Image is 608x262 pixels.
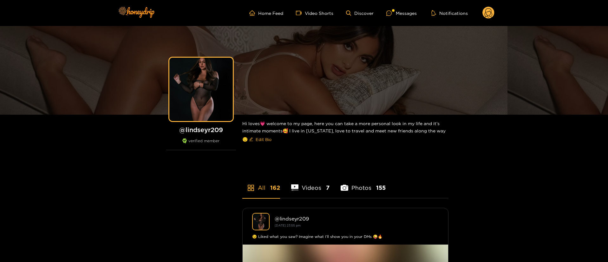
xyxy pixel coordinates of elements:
button: Notifications [429,10,470,16]
button: editEdit Bio [248,134,273,144]
a: Discover [346,10,374,16]
a: Home Feed [249,10,283,16]
span: appstore [247,184,255,192]
span: home [249,10,258,16]
h1: @ lindseyr209 [166,126,236,134]
div: @ lindseyr209 [275,216,439,221]
span: 7 [326,184,330,192]
li: Photos [341,169,386,198]
small: [DATE] 23:55 pm [275,224,301,227]
div: 😉 Liked what you saw? Imagine what I’ll show you in your DMs 😜🔥 [252,233,439,240]
img: lindseyr209 [252,213,270,230]
div: verified member [166,138,236,150]
span: edit [249,137,253,142]
li: Videos [291,169,330,198]
span: video-camera [296,10,305,16]
div: Messages [386,10,417,17]
span: 162 [270,184,280,192]
span: 155 [376,184,386,192]
li: All [242,169,280,198]
div: Hi loves💗 welcome to my page, here you can take a more personal look in my life and it’s intimate... [242,115,448,150]
span: Edit Bio [256,136,271,143]
a: Video Shorts [296,10,333,16]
